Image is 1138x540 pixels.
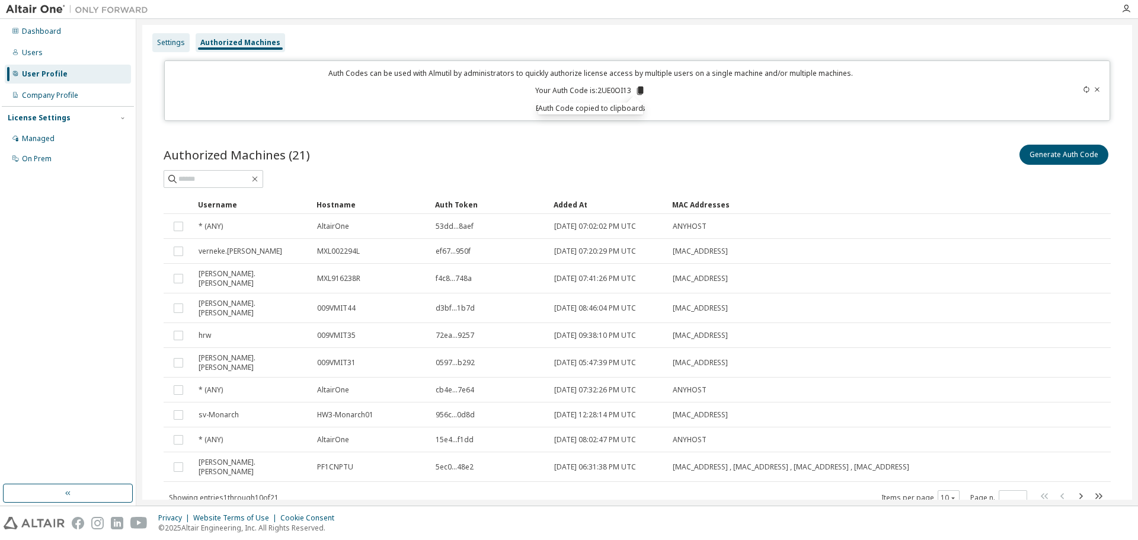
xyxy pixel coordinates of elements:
img: linkedin.svg [111,517,123,529]
span: [DATE] 07:20:29 PM UTC [554,247,636,256]
span: [DATE] 08:46:04 PM UTC [554,303,636,313]
span: 956c...0d8d [436,410,475,420]
div: License Settings [8,113,71,123]
span: sv-Monarch [199,410,239,420]
span: ef67...950f [436,247,471,256]
span: * (ANY) [199,385,223,395]
span: 72ea...9257 [436,331,474,340]
div: Dashboard [22,27,61,36]
span: 009VMIT31 [317,358,356,368]
span: [PERSON_NAME].[PERSON_NAME] [199,458,306,477]
span: [MAC_ADDRESS] [673,247,728,256]
span: [PERSON_NAME].[PERSON_NAME] [199,269,306,288]
span: [MAC_ADDRESS] , [MAC_ADDRESS] , [MAC_ADDRESS] , [MAC_ADDRESS] [673,462,909,472]
span: Authorized Machines (21) [164,146,310,163]
span: MXL916238R [317,274,360,283]
span: [PERSON_NAME].[PERSON_NAME] [199,299,306,318]
span: 5ec0...48e2 [436,462,474,472]
span: Page n. [970,490,1027,506]
div: Cookie Consent [280,513,341,523]
p: © 2025 Altair Engineering, Inc. All Rights Reserved. [158,523,341,533]
span: d3bf...1b7d [436,303,475,313]
img: instagram.svg [91,517,104,529]
span: [DATE] 06:31:38 PM UTC [554,462,636,472]
span: * (ANY) [199,222,223,231]
span: [MAC_ADDRESS] [673,331,728,340]
span: AltairOne [317,435,349,445]
div: Hostname [317,195,426,214]
img: Altair One [6,4,154,15]
span: f4c8...748a [436,274,472,283]
span: [DATE] 07:32:26 PM UTC [554,385,636,395]
div: Authorized Machines [200,38,280,47]
span: [MAC_ADDRESS] [673,274,728,283]
span: 0597...b292 [436,358,475,368]
span: HW3-Monarch01 [317,410,373,420]
span: 15e4...f1dd [436,435,474,445]
p: Auth Codes can be used with Almutil by administrators to quickly authorize license access by mult... [172,68,1010,78]
span: 009VMIT35 [317,331,356,340]
span: MXL002294L [317,247,360,256]
span: [PERSON_NAME].[PERSON_NAME] [199,353,306,372]
span: Showing entries 1 through 10 of 21 [169,493,279,503]
div: Website Terms of Use [193,513,280,523]
span: [DATE] 12:28:14 PM UTC [554,410,636,420]
span: [MAC_ADDRESS] [673,358,728,368]
span: [MAC_ADDRESS] [673,303,728,313]
button: 10 [941,493,957,503]
p: Your Auth Code is: 2UE0OI13 [535,85,645,96]
span: 009VMIT44 [317,303,356,313]
span: [MAC_ADDRESS] [673,410,728,420]
div: Auth Token [435,195,544,214]
span: ANYHOST [673,222,707,231]
div: Managed [22,134,55,143]
span: 53dd...8aef [436,222,474,231]
div: Privacy [158,513,193,523]
span: verneke.[PERSON_NAME] [199,247,282,256]
span: [DATE] 07:41:26 PM UTC [554,274,636,283]
img: youtube.svg [130,517,148,529]
div: Users [22,48,43,57]
span: AltairOne [317,385,349,395]
span: ANYHOST [673,385,707,395]
span: AltairOne [317,222,349,231]
div: MAC Addresses [672,195,984,214]
div: Auth Code copied to clipboard [538,103,643,114]
button: Generate Auth Code [1019,145,1108,165]
span: * (ANY) [199,435,223,445]
span: ANYHOST [673,435,707,445]
span: PF1CNPTU [317,462,353,472]
div: Username [198,195,307,214]
span: [DATE] 09:38:10 PM UTC [554,331,636,340]
div: On Prem [22,154,52,164]
span: [DATE] 05:47:39 PM UTC [554,358,636,368]
span: hrw [199,331,211,340]
p: Expires in 14 minutes, 31 seconds [172,103,1010,113]
img: altair_logo.svg [4,517,65,529]
div: Settings [157,38,185,47]
div: User Profile [22,69,68,79]
div: Added At [554,195,663,214]
span: Items per page [881,490,960,506]
span: cb4e...7e64 [436,385,474,395]
span: [DATE] 07:02:02 PM UTC [554,222,636,231]
span: [DATE] 08:02:47 PM UTC [554,435,636,445]
img: facebook.svg [72,517,84,529]
div: Company Profile [22,91,78,100]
